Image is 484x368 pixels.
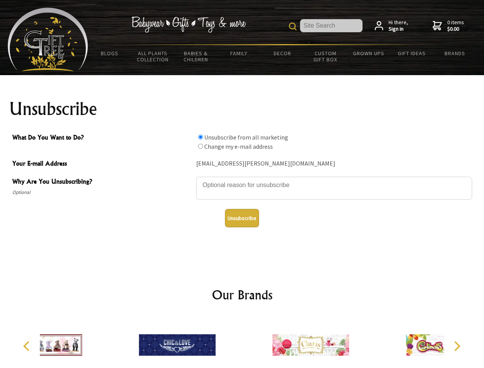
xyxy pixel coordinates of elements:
a: Hi there,Sign in [375,19,408,33]
a: BLOGS [88,45,131,61]
strong: Sign in [389,26,408,33]
textarea: Why Are You Unsubscribing? [196,177,472,200]
input: What Do You Want to Do? [198,144,203,149]
a: Grown Ups [347,45,390,61]
a: Gift Ideas [390,45,433,61]
a: Brands [433,45,477,61]
span: Optional [12,188,192,197]
strong: $0.00 [447,26,464,33]
img: product search [289,23,297,30]
button: Previous [19,338,36,355]
img: Babyware - Gifts - Toys and more... [8,8,88,71]
span: Why Are You Unsubscribing? [12,177,192,188]
input: What Do You Want to Do? [198,135,203,140]
a: Decor [261,45,304,61]
a: Babies & Children [174,45,218,67]
label: Unsubscribe from all marketing [204,133,288,141]
h2: Our Brands [15,286,469,304]
a: All Plants Collection [131,45,175,67]
a: Family [218,45,261,61]
span: What Do You Want to Do? [12,133,192,144]
button: Next [448,338,465,355]
span: Hi there, [389,19,408,33]
input: Site Search [300,19,363,32]
button: Unsubscribe [225,209,259,227]
a: Custom Gift Box [304,45,347,67]
label: Change my e-mail address [204,143,273,150]
a: 0 items$0.00 [433,19,464,33]
h1: Unsubscribe [9,100,475,118]
span: Your E-mail Address [12,159,192,170]
div: [EMAIL_ADDRESS][PERSON_NAME][DOMAIN_NAME] [196,158,472,170]
img: Babywear - Gifts - Toys & more [131,16,246,33]
span: 0 items [447,19,464,33]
